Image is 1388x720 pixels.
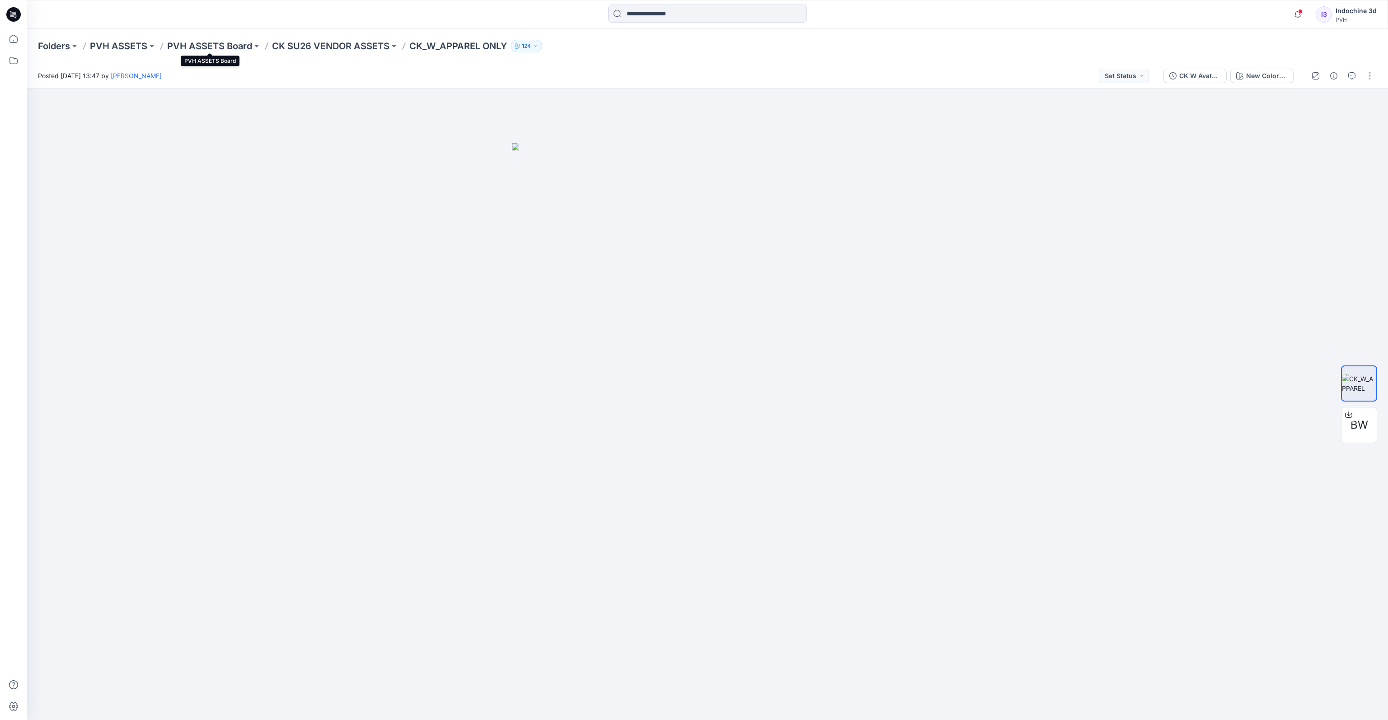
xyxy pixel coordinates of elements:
a: CK SU26 VENDOR ASSETS [272,40,389,52]
div: I3 [1316,6,1332,23]
p: CK_W_APPAREL ONLY [409,40,507,52]
img: CK_W_APPAREL [1342,374,1376,393]
div: Indochine 3d [1336,5,1377,16]
div: New Colorway [1246,71,1288,81]
button: 124 [511,40,542,52]
a: PVH ASSETS [90,40,147,52]
div: PVH [1336,16,1377,23]
a: PVH ASSETS Board [167,40,252,52]
a: [PERSON_NAME] [111,72,162,79]
p: 124 [522,41,531,51]
img: eyJhbGciOiJIUzI1NiIsImtpZCI6IjAiLCJzbHQiOiJzZXMiLCJ0eXAiOiJKV1QifQ.eyJkYXRhIjp7InR5cGUiOiJzdG9yYW... [512,143,903,720]
span: BW [1350,417,1368,433]
div: CK W Avatar TBD [1179,71,1221,81]
span: Posted [DATE] 13:47 by [38,71,162,80]
button: CK W Avatar TBD [1163,69,1227,83]
button: Details [1327,69,1341,83]
button: New Colorway [1230,69,1294,83]
a: Folders [38,40,70,52]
